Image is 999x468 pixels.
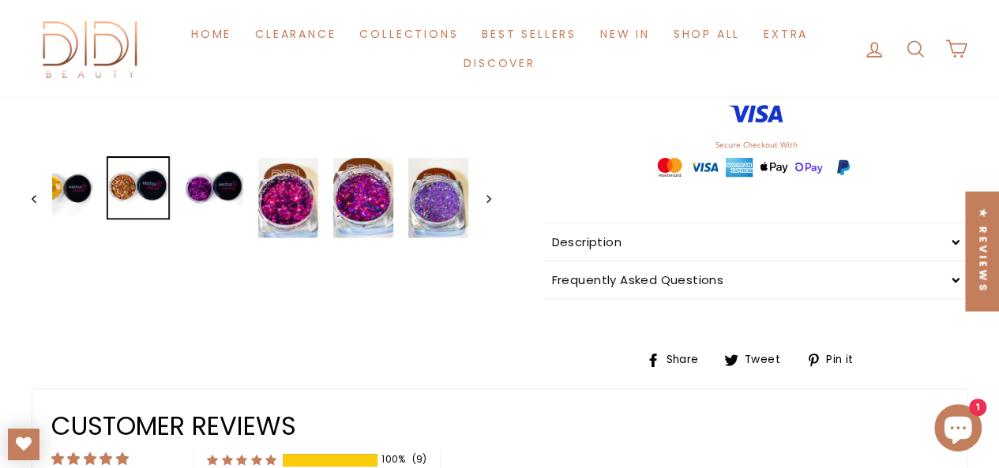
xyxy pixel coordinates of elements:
span: Description [552,234,622,250]
div: Average rating is 5.00 stars [51,450,175,468]
img: Chunky Glitter Singles [408,158,468,238]
a: Collections [347,19,470,48]
button: Next [471,156,491,239]
a: Discover [452,49,546,78]
a: Clearance [243,19,347,48]
a: New in [588,19,662,48]
a: Shop All [662,19,752,48]
img: payment badge [729,105,783,122]
button: Previous [32,156,51,239]
img: Chunky Glitter Singles [183,158,243,218]
div: 100% [381,453,407,466]
img: Chunky Glitter Singles [108,158,168,218]
div: (9) [411,453,426,466]
span: Share [663,351,710,369]
div: 100% (9) reviews with 5 star rating [207,453,276,466]
img: Chunky Glitter Singles [258,158,318,238]
img: Chunky Glitter Singles [33,158,93,218]
a: Extra [752,19,820,48]
span: Tweet [742,351,792,369]
h2: Customer Reviews [51,408,948,444]
a: Best Sellers [470,19,588,48]
iframe: trust-badges-widget [544,135,968,193]
ul: Primary [150,19,849,78]
img: Chunky Glitter Singles [333,158,393,238]
img: Didi Beauty Co. [32,16,150,81]
a: Home [179,19,243,48]
span: Frequently Asked Questions [552,271,723,288]
div: Click to open Judge.me floating reviews tab [966,191,999,310]
a: My Wishlist [8,429,39,460]
inbox-online-store-chat: Shopify online store chat [930,404,986,455]
span: Pin it [824,351,865,369]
